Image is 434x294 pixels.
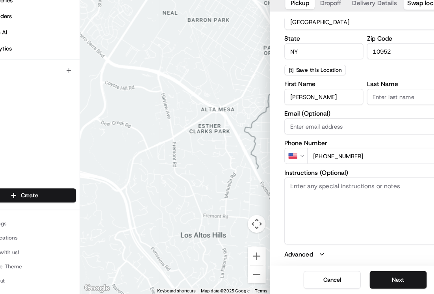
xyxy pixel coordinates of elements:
label: First Name [279,106,349,111]
a: 📗Knowledge Base [5,112,63,126]
button: Kapao (Monsey) [22,6,63,13]
span: API Documentation [74,115,126,123]
a: Providers [3,43,98,55]
a: 💻API Documentation [63,112,130,126]
a: Open this area in Google Maps (opens a new window) [100,284,126,294]
span: Save this Location [289,93,330,99]
span: Swap locations [387,33,426,41]
button: Toggle Theme [3,264,95,275]
span: Toggle Theme [16,266,47,273]
p: Welcome 👋 [8,32,143,45]
input: Enter zip code [352,73,421,87]
label: Phone Number [279,158,421,163]
a: Terms (opens in new tab) [253,289,264,293]
span: Pickup [284,33,301,41]
span: Knowledge Base [16,115,60,123]
button: Advanced [279,255,421,263]
span: Providers [17,45,38,52]
div: 📗 [8,116,14,122]
button: [EMAIL_ADDRESS][DOMAIN_NAME] [22,13,78,20]
button: Log out [3,277,95,288]
div: We're available if you need us! [27,84,100,90]
span: Analytics [17,74,38,81]
button: Next [354,273,404,289]
span: Deliveries [17,31,39,38]
button: Chat with us! [3,251,95,262]
label: Zip Code [352,66,421,71]
label: Last Name [352,106,421,111]
h1: Create New Delivery [296,13,383,25]
input: Enter first name [279,113,349,127]
input: Enter country [279,47,421,61]
label: State [279,66,349,71]
span: Notifications [16,241,43,247]
span: Delivery Details [339,33,378,41]
button: Create [3,200,95,213]
label: Advanced [279,255,304,263]
input: Enter email address [279,139,421,153]
span: Create [46,203,61,210]
a: Deliveries [3,28,98,41]
button: Save this Location [279,92,333,101]
div: Start new chat [27,76,129,84]
div: 💻 [67,116,73,122]
span: Chat with us! [16,254,45,260]
input: Enter last name [352,113,421,127]
label: Instructions (Optional) [279,184,421,189]
input: Enter phone number [299,165,421,179]
label: Email (Optional) [279,132,421,137]
button: Kapao (Monsey)[EMAIL_ADDRESS][DOMAIN_NAME] [3,3,82,22]
a: Nash AI [3,57,98,69]
button: Zoom out [247,269,262,285]
div: Favorites [3,90,95,103]
button: Zoom in [247,253,262,268]
span: Settings [16,228,33,235]
button: Map camera controls [247,224,262,240]
button: Settings [3,226,95,237]
img: Google [100,284,126,294]
span: Pylon [78,134,95,140]
button: Cancel [296,273,346,289]
img: 1736555255976-a54dd68f-1ca7-489b-9aae-adbdc363a1c4 [8,76,22,90]
button: Keyboard shortcuts [167,288,200,294]
input: Clear [20,51,130,60]
button: Notifications [3,239,95,250]
span: Map data ©2025 Google [205,289,248,293]
a: Powered byPylon [56,134,95,140]
span: Log out [16,279,32,285]
img: Nash [8,8,24,24]
span: Dropoff [310,33,329,41]
input: Enter state [279,73,349,87]
button: Start new chat [134,78,143,88]
span: Nash AI [17,60,34,67]
a: Analytics [3,71,98,84]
